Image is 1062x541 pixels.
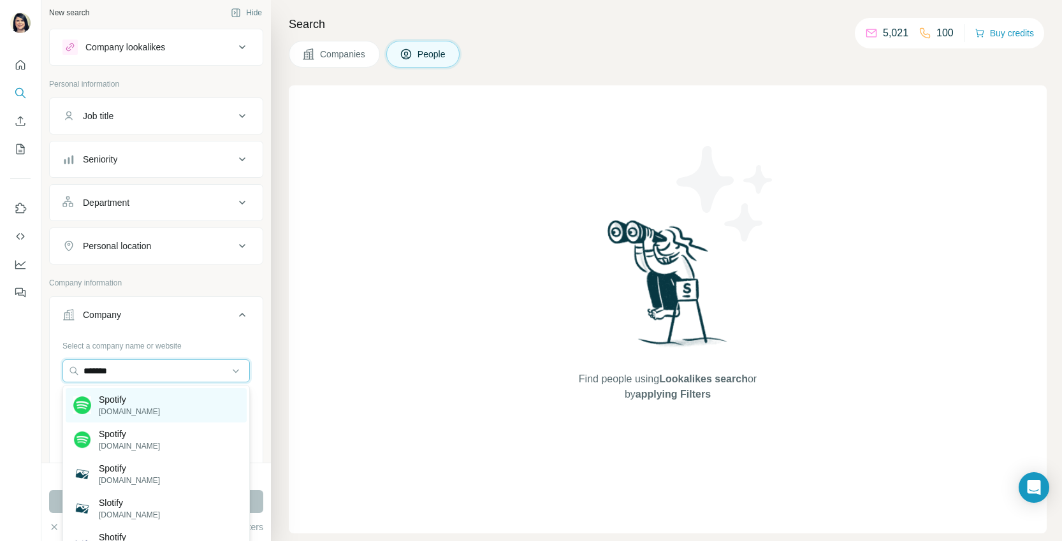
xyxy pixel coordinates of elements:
p: [DOMAIN_NAME] [99,406,160,417]
h4: Search [289,15,1047,33]
img: Slotify [73,500,91,517]
p: [DOMAIN_NAME] [99,509,160,521]
button: Quick start [10,54,31,76]
img: Spotify [73,431,91,449]
button: Seniority [50,144,263,175]
button: Clear [49,521,85,533]
p: Personal information [49,78,263,90]
button: Use Surfe on LinkedIn [10,197,31,220]
p: 5,021 [883,25,908,41]
img: Surfe Illustration - Woman searching with binoculars [602,217,734,359]
button: Search [10,82,31,105]
span: applying Filters [636,389,711,400]
p: Company information [49,277,263,289]
p: [DOMAIN_NAME] [99,475,160,486]
button: Use Surfe API [10,225,31,248]
span: People [418,48,447,61]
p: Spotify [99,462,160,475]
button: Enrich CSV [10,110,31,133]
button: Dashboard [10,253,31,276]
img: Spotify [73,396,91,414]
button: Buy credits [975,24,1034,42]
p: 100 [936,25,954,41]
span: Lookalikes search [659,373,748,384]
button: Company [50,299,263,335]
img: Surfe Illustration - Stars [668,136,783,251]
div: Open Intercom Messenger [1019,472,1049,503]
p: [DOMAIN_NAME] [99,440,160,452]
button: Personal location [50,231,263,261]
div: Company lookalikes [85,41,165,54]
div: Job title [83,110,113,122]
button: Feedback [10,281,31,304]
div: New search [49,7,89,18]
span: Companies [320,48,367,61]
button: Company lookalikes [50,32,263,62]
span: Find people using or by [565,371,769,402]
button: My lists [10,138,31,161]
div: Department [83,196,129,209]
div: Personal location [83,240,151,252]
div: Select a company name or website [62,335,250,352]
div: Company [83,308,121,321]
p: Spotify [99,428,160,440]
img: Spotify [73,465,91,483]
p: Spotify [99,393,160,406]
img: Avatar [10,13,31,33]
button: Job title [50,101,263,131]
button: Department [50,187,263,218]
div: Seniority [83,153,117,166]
p: Slotify [99,496,160,509]
button: Hide [222,3,271,22]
